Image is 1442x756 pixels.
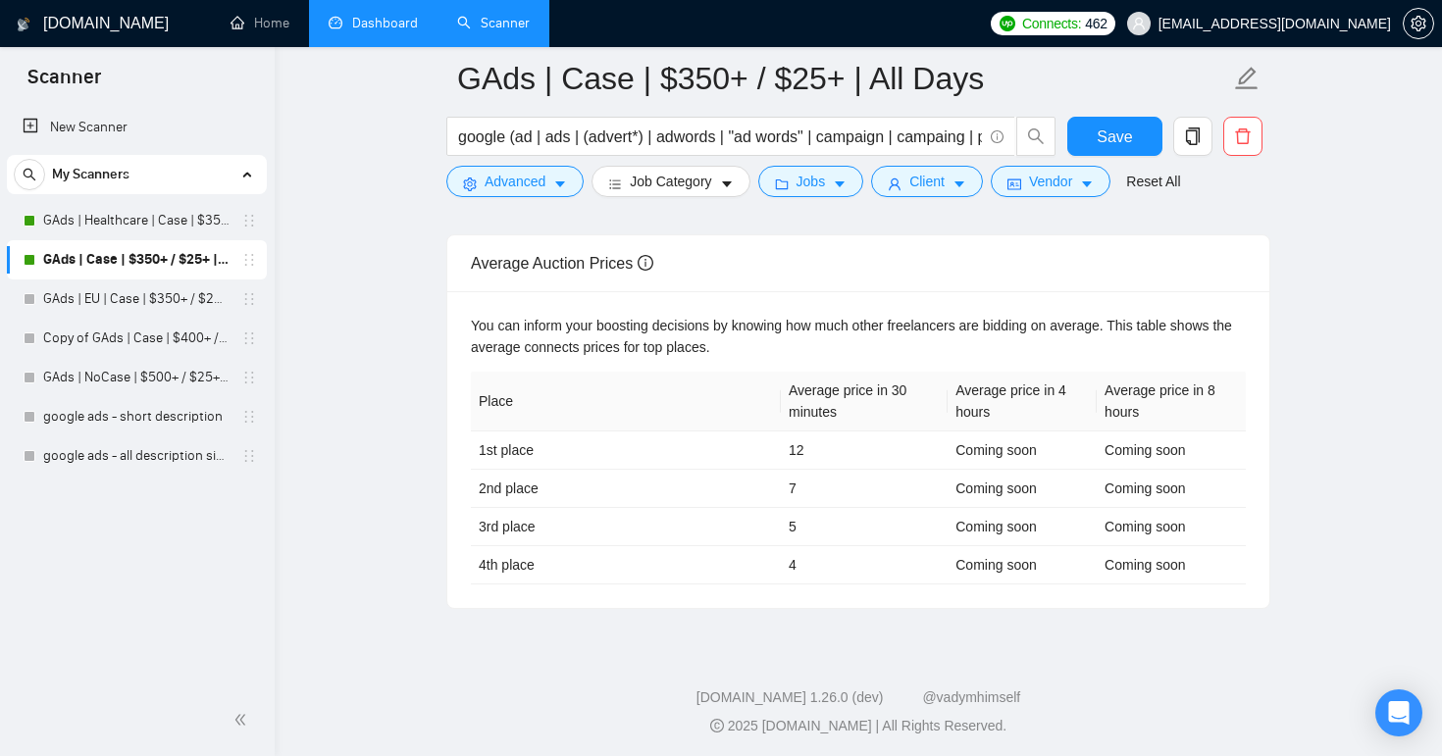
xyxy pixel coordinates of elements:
img: logo [17,9,30,40]
a: New Scanner [23,108,251,147]
td: 7 [781,470,948,508]
td: Coming soon [948,470,1097,508]
a: @vadymhimself [922,689,1020,705]
li: My Scanners [7,155,267,476]
span: caret-down [1080,176,1094,191]
a: GAds | EU | Case | $350+ / $25+ | All Days [43,279,230,319]
td: 5 [781,508,948,546]
td: Coming soon [1097,470,1246,508]
td: 2nd place [471,470,781,508]
span: info-circle [638,255,653,271]
span: caret-down [720,176,734,191]
td: Coming soon [1097,546,1246,584]
td: 12 [781,431,948,470]
button: barsJob Categorycaret-down [592,166,749,197]
span: search [1017,127,1055,145]
button: search [14,159,45,190]
td: 1st place [471,431,781,470]
th: Average price in 4 hours [948,372,1097,431]
span: double-left [233,710,253,730]
span: caret-down [953,176,966,191]
div: You can inform your boosting decisions by knowing how much other freelancers are bidding on avera... [471,315,1246,358]
span: holder [241,291,257,307]
button: idcardVendorcaret-down [991,166,1110,197]
span: Connects: [1022,13,1081,34]
th: Average price in 8 hours [1097,372,1246,431]
button: copy [1173,117,1212,156]
td: 4 [781,546,948,584]
button: folderJobscaret-down [758,166,864,197]
a: GAds | Healthcare | Case | $350+ / $25+ | All Days [43,201,230,240]
span: holder [241,252,257,268]
span: Vendor [1029,171,1072,192]
a: Copy of GAds | Case | $400+ / $25+ | All Days [43,319,230,358]
span: folder [775,176,789,191]
td: 4th place [471,546,781,584]
span: setting [463,176,477,191]
span: caret-down [833,176,847,191]
input: Scanner name... [457,54,1230,103]
th: Average price in 30 minutes [781,372,948,431]
span: search [15,168,44,181]
span: user [888,176,901,191]
a: homeHome [231,15,289,31]
div: Open Intercom Messenger [1375,689,1422,736]
td: Coming soon [1097,431,1246,470]
td: Coming soon [948,508,1097,546]
th: Place [471,372,781,431]
a: GAds | Case | $350+ / $25+ | All Days [43,240,230,279]
div: 2025 [DOMAIN_NAME] | All Rights Reserved. [290,716,1426,736]
span: Advanced [485,171,545,192]
span: delete [1224,127,1262,145]
a: Reset All [1126,171,1180,192]
a: searchScanner [457,15,530,31]
span: holder [241,448,257,464]
span: Client [909,171,945,192]
span: edit [1234,66,1260,91]
li: New Scanner [7,108,267,147]
span: My Scanners [52,155,129,194]
span: holder [241,370,257,385]
a: google ads - short description [43,397,230,436]
span: setting [1404,16,1433,31]
td: 3rd place [471,508,781,546]
span: holder [241,409,257,425]
span: bars [608,176,622,191]
a: setting [1403,16,1434,31]
span: Jobs [797,171,826,192]
button: delete [1223,117,1262,156]
div: Average Auction Prices [471,235,1246,291]
td: Coming soon [948,546,1097,584]
a: GAds | NoCase | $500+ / $25+ | Tue/Thu/Sat [43,358,230,397]
td: Coming soon [1097,508,1246,546]
span: info-circle [991,130,1004,143]
td: Coming soon [948,431,1097,470]
button: search [1016,117,1056,156]
span: copyright [710,719,724,732]
a: google ads - all description sizes [43,436,230,476]
button: settingAdvancedcaret-down [446,166,584,197]
a: dashboardDashboard [329,15,418,31]
span: holder [241,213,257,228]
button: userClientcaret-down [871,166,983,197]
span: Save [1097,125,1132,149]
button: Save [1067,117,1162,156]
span: idcard [1007,176,1021,191]
span: 462 [1085,13,1107,34]
a: [DOMAIN_NAME] 1.26.0 (dev) [696,689,884,705]
span: caret-down [553,176,567,191]
span: holder [241,330,257,346]
span: copy [1174,127,1211,145]
input: Search Freelance Jobs... [458,125,982,149]
span: Job Category [630,171,711,192]
img: upwork-logo.png [1000,16,1015,31]
span: user [1132,17,1146,30]
button: setting [1403,8,1434,39]
span: Scanner [12,63,117,104]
